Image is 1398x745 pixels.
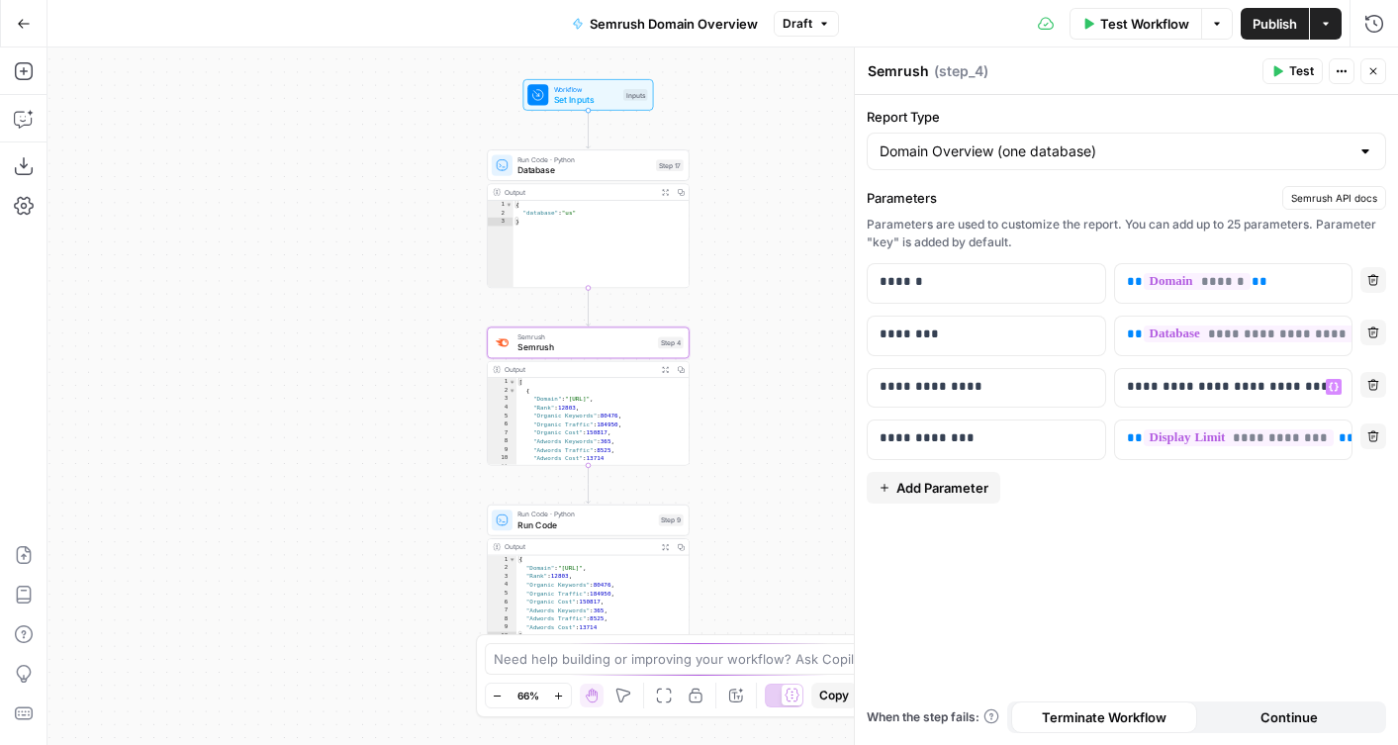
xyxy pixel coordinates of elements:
[488,623,516,632] div: 9
[1282,186,1386,210] a: Semrush API docs
[517,510,653,520] span: Run Code · Python
[488,428,516,437] div: 7
[587,111,591,148] g: Edge from start to step_17
[587,465,591,503] g: Edge from step_4 to step_9
[1253,14,1297,34] span: Publish
[487,327,689,466] div: SemrushSemrushStep 4Output[ { "Domain":"[URL]", "Rank":12803, "Organic Keywords":80476, "Organic ...
[1241,8,1309,40] button: Publish
[488,632,516,641] div: 10
[488,606,516,615] div: 7
[488,614,516,623] div: 8
[488,209,513,218] div: 2
[1042,707,1166,727] span: Terminate Workflow
[1289,62,1314,80] span: Test
[488,564,516,573] div: 2
[880,141,1350,161] input: Domain Overview (one database)
[554,84,618,95] span: Workflow
[488,420,516,429] div: 6
[1197,701,1383,733] button: Continue
[867,216,1386,251] div: Parameters are used to customize the report. You can add up to 25 parameters. Parameter "key" is ...
[623,89,647,101] div: Inputs
[867,107,1386,127] label: Report Type
[487,505,689,643] div: Run Code · PythonRun CodeStep 9Output{ "Domain":"[URL]", "Rank":12803, "Organic Keywords":80476, ...
[488,463,516,472] div: 11
[488,218,513,227] div: 3
[867,472,1000,504] button: Add Parameter
[517,154,651,165] span: Run Code · Python
[517,331,652,342] span: Semrush
[867,188,1274,208] label: Parameters
[488,598,516,606] div: 6
[868,61,929,81] textarea: Semrush
[488,395,516,404] div: 3
[488,446,516,455] div: 9
[783,15,812,33] span: Draft
[819,687,849,704] span: Copy
[488,378,516,387] div: 1
[560,8,770,40] button: Semrush Domain Overview
[934,61,988,81] span: ( step_4 )
[774,11,839,37] button: Draft
[488,581,516,590] div: 4
[509,378,515,387] span: Toggle code folding, rows 1 through 12
[488,590,516,599] div: 5
[658,336,684,348] div: Step 4
[505,364,653,375] div: Output
[1262,58,1323,84] button: Test
[509,387,515,396] span: Toggle code folding, rows 2 through 11
[509,555,515,564] span: Toggle code folding, rows 1 through 10
[487,149,689,288] div: Run Code · PythonDatabaseStep 17Output{ "database":"us"}
[554,93,618,106] span: Set Inputs
[487,79,689,111] div: WorkflowSet InputsInputs
[1100,14,1189,34] span: Test Workflow
[517,340,652,353] span: Semrush
[488,454,516,463] div: 10
[488,404,516,413] div: 4
[659,514,684,526] div: Step 9
[488,412,516,420] div: 5
[517,688,539,703] span: 66%
[505,542,653,553] div: Output
[488,387,516,396] div: 2
[896,478,988,498] span: Add Parameter
[517,163,651,176] span: Database
[1291,190,1377,206] span: Semrush API docs
[590,14,758,34] span: Semrush Domain Overview
[517,518,653,531] span: Run Code
[1070,8,1201,40] button: Test Workflow
[505,187,653,198] div: Output
[811,683,857,708] button: Copy
[867,708,999,726] a: When the step fails:
[488,201,513,210] div: 1
[488,555,516,564] div: 1
[587,288,591,326] g: Edge from step_17 to step_4
[1260,707,1318,727] span: Continue
[488,573,516,582] div: 3
[488,437,516,446] div: 8
[506,201,513,210] span: Toggle code folding, rows 1 through 3
[656,159,684,171] div: Step 17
